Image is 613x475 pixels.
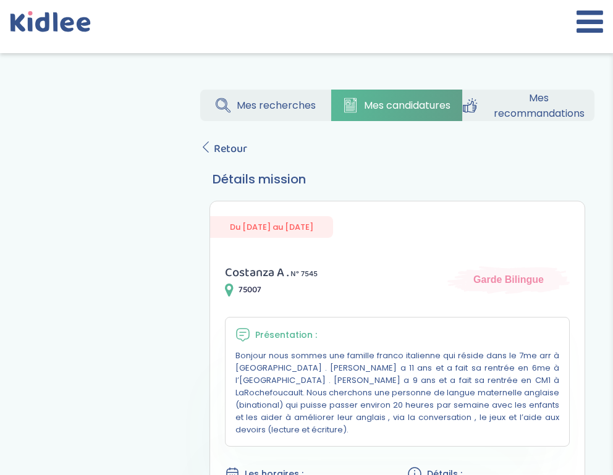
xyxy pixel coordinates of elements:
[214,140,247,158] span: Retour
[255,329,317,342] span: Présentation :
[290,267,318,280] span: N° 7545
[200,140,247,158] a: Retour
[210,216,333,238] span: Du [DATE] au [DATE]
[473,273,544,287] span: Garde Bilingue
[200,90,331,121] a: Mes recherches
[331,90,462,121] a: Mes candidatures
[235,350,559,436] p: Bonjour nous sommes une famille franco italienne qui réside dans le 7me arr à [GEOGRAPHIC_DATA] ....
[239,284,261,296] span: 75007
[463,90,594,121] a: Mes recommandations
[364,98,450,113] span: Mes candidatures
[213,170,582,188] h3: Détails mission
[225,263,289,282] span: Costanza A .
[484,90,594,121] span: Mes recommandations
[237,98,316,113] span: Mes recherches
